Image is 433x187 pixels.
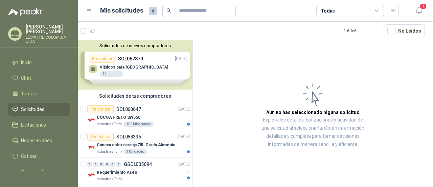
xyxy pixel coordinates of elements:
span: Cotizar [21,152,37,160]
span: Tareas [21,90,36,97]
p: LESAFFRE COLOMBIA LTDA [26,35,70,43]
p: SOL060647 [116,107,141,112]
div: 100 Kilogramos [123,121,154,127]
a: Negociaciones [8,134,70,147]
p: [PERSON_NAME] [PERSON_NAME] [26,24,70,34]
button: Solicitudes de nuevos compradores [81,43,190,48]
span: Negociaciones [21,137,52,144]
span: 1 [419,3,427,10]
p: [DATE] [178,106,190,113]
div: 0 [116,162,121,167]
span: Chat [21,74,31,82]
p: Explora los detalles, cotizaciones y actividad de una solicitud al seleccionarla. Obtén informaci... [260,116,365,149]
p: Requerimiento Aseo [97,169,137,176]
p: GSOL005694 [124,162,152,167]
button: 1 [413,5,425,17]
div: Solicitudes de tus compradores [78,90,192,102]
h3: Aún no has seleccionado niguna solicitud [266,109,360,116]
img: Logo peakr [8,8,43,16]
div: Por cotizar [87,133,114,141]
p: [DATE] [178,134,190,140]
div: 0 [110,162,115,167]
button: No Leídos [384,24,425,37]
div: 1 Unidades [123,149,147,154]
h1: Mis solicitudes [100,6,143,16]
p: Industrias Tomy [97,149,122,154]
span: 4 [149,7,157,15]
p: Industrias Tomy [97,121,122,127]
span: Licitaciones [21,121,46,129]
a: Por cotizarSOL058335[DATE] Company LogoCaneca color naranja 75L Grado AlimentoIndustrias Tomy1 Un... [78,130,192,157]
p: Industrias Tomy [97,176,122,182]
div: 0 [87,162,92,167]
a: Solicitudes [8,103,70,116]
div: 0 [93,162,98,167]
span: Solicitudes [21,106,44,113]
div: 0 [105,162,110,167]
a: Por cotizarSOL060647[DATE] Company LogoCOCOA PRETO SW550Industrias Tomy100 Kilogramos [78,102,192,130]
div: Todas [321,7,335,15]
div: Por cotizar [87,105,114,113]
a: Cotizar [8,150,70,163]
img: Company Logo [87,144,95,152]
a: Licitaciones [8,118,70,131]
a: Inicio [8,56,70,69]
img: Company Logo [87,116,95,124]
img: Company Logo [87,171,95,179]
p: SOL058335 [116,134,141,139]
div: 1 - 6 de 6 [344,25,378,36]
div: Solicitudes de nuevos compradoresPor cotizarSOL057879[DATE] Viáticos para [GEOGRAPHIC_DATA]1 Unid... [78,40,192,90]
a: Tareas [8,87,70,100]
a: Chat [8,72,70,85]
a: 0 0 0 0 0 0 GSOL005694[DATE] Company LogoRequerimiento AseoIndustrias Tomy [87,160,191,182]
div: 0 [99,162,104,167]
span: search [166,8,171,13]
a: Órdenes de Compra [8,165,70,186]
span: Órdenes de Compra [21,168,63,183]
p: COCOA PRETO SW550 [97,114,140,121]
p: Caneca color naranja 75L Grado Alimento [97,142,176,148]
p: [DATE] [178,161,190,168]
span: Inicio [21,59,32,66]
